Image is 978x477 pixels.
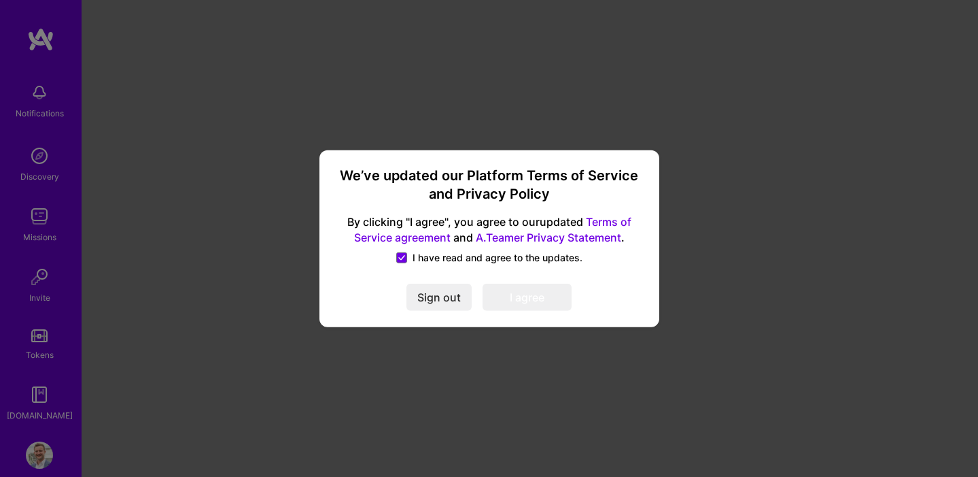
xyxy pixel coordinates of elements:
span: By clicking "I agree", you agree to our updated and . [336,214,643,246]
button: I agree [483,284,572,311]
button: Sign out [406,284,472,311]
a: A.Teamer Privacy Statement [476,231,621,244]
span: I have read and agree to the updates. [413,251,582,265]
h3: We’ve updated our Platform Terms of Service and Privacy Policy [336,166,643,203]
a: Terms of Service agreement [354,215,631,244]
